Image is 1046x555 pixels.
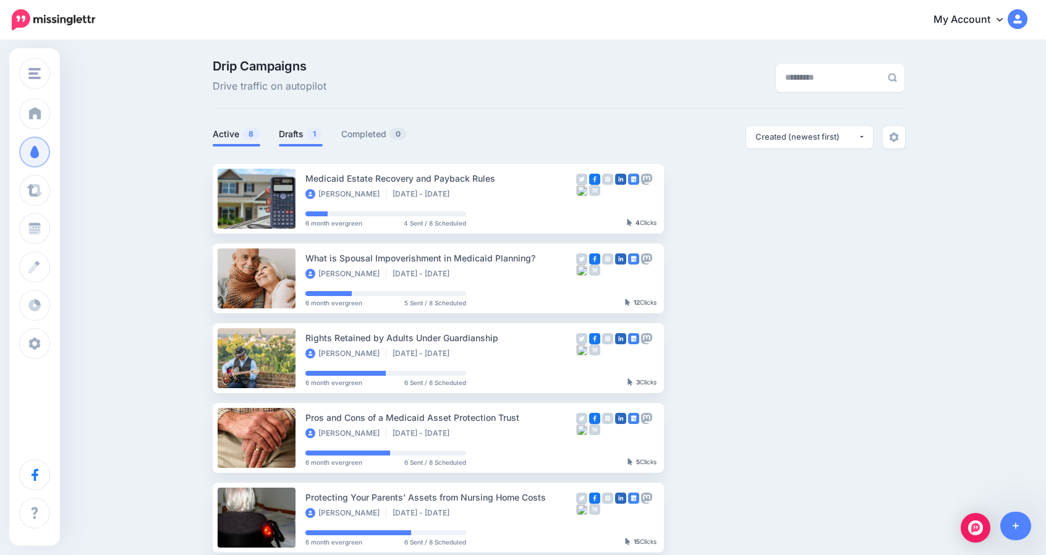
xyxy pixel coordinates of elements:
[641,493,652,504] img: mastodon-grey-square.png
[576,504,587,515] img: bluesky-grey-square.png
[576,424,587,435] img: bluesky-grey-square.png
[634,538,640,545] b: 15
[305,379,362,386] span: 6 month evergreen
[213,127,260,142] a: Active8
[627,458,633,465] img: pointer-grey-darker.png
[305,300,362,306] span: 6 month evergreen
[625,299,657,307] div: Clicks
[641,253,652,265] img: mastodon-grey-square.png
[627,378,633,386] img: pointer-grey-darker.png
[576,413,587,424] img: twitter-grey-square.png
[636,458,640,465] b: 5
[628,253,639,265] img: google_business-square.png
[28,68,41,79] img: menu.png
[305,269,386,279] li: [PERSON_NAME]
[305,220,362,226] span: 6 month evergreen
[307,128,322,140] span: 1
[625,538,631,545] img: pointer-grey-darker.png
[602,413,613,424] img: instagram-grey-square.png
[627,459,657,466] div: Clicks
[404,459,466,465] span: 6 Sent / 8 Scheduled
[641,333,652,344] img: mastodon-grey-square.png
[305,189,386,199] li: [PERSON_NAME]
[404,300,466,306] span: 5 Sent / 8 Scheduled
[589,504,600,515] img: medium-grey-square.png
[389,128,407,140] span: 0
[404,220,466,226] span: 4 Sent / 8 Scheduled
[305,428,386,438] li: [PERSON_NAME]
[404,539,466,545] span: 6 Sent / 8 Scheduled
[615,333,626,344] img: linkedin-square.png
[641,413,652,424] img: mastodon-grey-square.png
[576,344,587,355] img: bluesky-grey-square.png
[615,413,626,424] img: linkedin-square.png
[393,189,456,199] li: [DATE] - [DATE]
[888,73,897,82] img: search-grey-6.png
[393,349,456,358] li: [DATE] - [DATE]
[589,344,600,355] img: medium-grey-square.png
[305,539,362,545] span: 6 month evergreen
[615,493,626,504] img: linkedin-square.png
[634,299,640,306] b: 12
[746,126,873,148] button: Created (newest first)
[393,428,456,438] li: [DATE] - [DATE]
[393,508,456,518] li: [DATE] - [DATE]
[242,128,260,140] span: 8
[602,333,613,344] img: instagram-grey-square.png
[213,78,326,95] span: Drive traffic on autopilot
[576,333,587,344] img: twitter-grey-square.png
[589,333,600,344] img: facebook-square.png
[961,513,990,543] div: Open Intercom Messenger
[12,9,95,30] img: Missinglettr
[615,174,626,185] img: linkedin-square.png
[589,493,600,504] img: facebook-square.png
[602,493,613,504] img: instagram-grey-square.png
[305,410,576,425] div: Pros and Cons of a Medicaid Asset Protection Trust
[305,349,386,358] li: [PERSON_NAME]
[589,174,600,185] img: facebook-square.png
[576,185,587,196] img: bluesky-grey-square.png
[627,219,632,226] img: pointer-grey-darker.png
[393,269,456,279] li: [DATE] - [DATE]
[576,493,587,504] img: twitter-grey-square.png
[625,299,631,306] img: pointer-grey-darker.png
[636,378,640,386] b: 3
[213,60,326,72] span: Drip Campaigns
[636,219,640,226] b: 4
[305,459,362,465] span: 6 month evergreen
[627,219,657,227] div: Clicks
[341,127,407,142] a: Completed0
[602,174,613,185] img: instagram-grey-square.png
[576,253,587,265] img: twitter-grey-square.png
[589,185,600,196] img: medium-grey-square.png
[576,265,587,276] img: bluesky-grey-square.png
[615,253,626,265] img: linkedin-square.png
[279,127,323,142] a: Drafts1
[404,379,466,386] span: 6 Sent / 8 Scheduled
[921,5,1027,35] a: My Account
[305,490,576,504] div: Protecting Your Parents’ Assets from Nursing Home Costs
[589,424,600,435] img: medium-grey-square.png
[627,379,657,386] div: Clicks
[755,131,858,143] div: Created (newest first)
[305,331,576,345] div: Rights Retained by Adults Under Guardianship
[589,265,600,276] img: medium-grey-square.png
[305,251,576,265] div: What is Spousal Impoverishment in Medicaid Planning?
[628,413,639,424] img: google_business-square.png
[602,253,613,265] img: instagram-grey-square.png
[305,508,386,518] li: [PERSON_NAME]
[641,174,652,185] img: mastodon-grey-square.png
[589,253,600,265] img: facebook-square.png
[628,333,639,344] img: google_business-square.png
[305,171,576,185] div: Medicaid Estate Recovery and Payback Rules
[625,538,657,546] div: Clicks
[576,174,587,185] img: twitter-grey-square.png
[589,413,600,424] img: facebook-square.png
[889,132,899,142] img: settings-grey.png
[628,174,639,185] img: google_business-square.png
[628,493,639,504] img: google_business-square.png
